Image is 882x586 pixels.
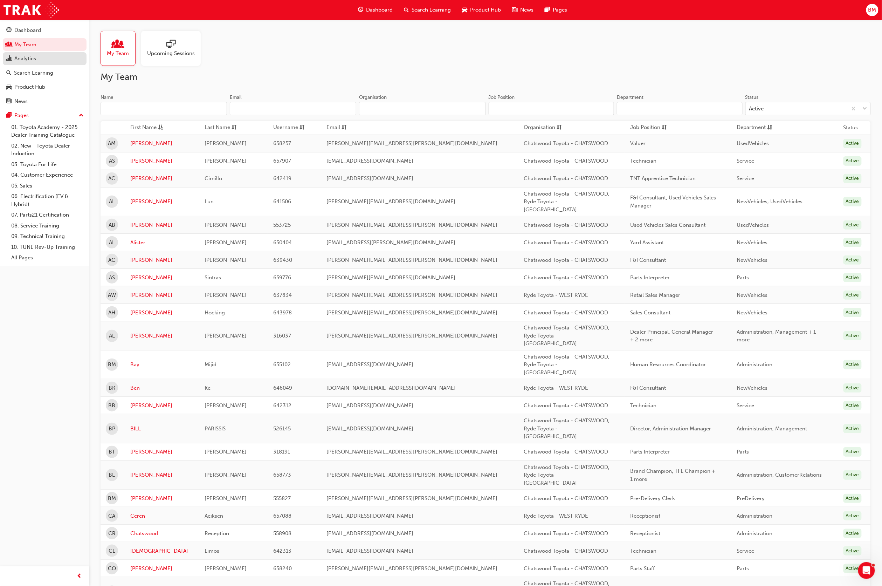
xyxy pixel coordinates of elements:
span: Technician [630,158,656,164]
a: My Team [101,31,141,66]
div: Organisation [359,94,387,101]
div: Analytics [14,55,36,63]
span: BM [108,361,116,369]
img: Trak [4,2,59,18]
span: Upcoming Sessions [147,49,195,57]
span: sessionType_ONLINE_URL-icon [166,40,175,49]
span: Product Hub [470,6,501,14]
a: My Team [3,38,87,51]
span: [PERSON_NAME] [205,140,247,146]
span: [PERSON_NAME][EMAIL_ADDRESS][PERSON_NAME][DOMAIN_NAME] [326,140,498,146]
a: Ben [131,384,194,392]
span: [PERSON_NAME][EMAIL_ADDRESS][PERSON_NAME][DOMAIN_NAME] [326,292,498,298]
button: Last Namesorting-icon [205,123,243,132]
span: 658257 [273,140,291,146]
span: Receptionist [630,530,660,537]
span: AC [109,256,116,264]
a: [PERSON_NAME] [131,256,194,264]
span: Administration, CustomerRelations [737,472,822,478]
span: [PERSON_NAME] [205,158,247,164]
span: [EMAIL_ADDRESS][DOMAIN_NAME] [326,513,414,519]
a: pages-iconPages [539,3,573,17]
span: 657088 [273,513,291,519]
span: Chatswood Toyota - CHATSWOOD, Ryde Toyota - [GEOGRAPHIC_DATA] [524,464,609,486]
a: Bay [131,361,194,369]
span: Chatswood Toyota - CHATSWOOD [524,565,608,572]
button: Emailsorting-icon [326,123,365,132]
div: Active [843,255,862,265]
span: PARISSIS [205,425,226,432]
span: [PERSON_NAME] [205,472,247,478]
input: Job Position [489,102,614,115]
span: 318191 [273,449,290,455]
a: Dashboard [3,24,87,37]
a: guage-iconDashboard [353,3,399,17]
span: [PERSON_NAME][EMAIL_ADDRESS][PERSON_NAME][DOMAIN_NAME] [326,333,498,339]
span: chart-icon [6,56,12,62]
span: Chatswood Toyota - CHATSWOOD [524,402,608,409]
div: Active [843,238,862,247]
span: CA [109,512,116,520]
input: Department [617,102,743,115]
button: First Nameasc-icon [131,123,169,132]
a: 02. New - Toyota Dealer Induction [8,141,87,159]
span: Parts [737,449,749,455]
span: Chatswood Toyota - CHATSWOOD [524,140,608,146]
span: BK [109,384,115,392]
span: Pages [553,6,567,14]
span: Administration, Management + 1 more [737,329,816,343]
span: Parts Interpreter [630,274,670,281]
div: Pages [14,111,29,120]
a: [DEMOGRAPHIC_DATA] [131,547,194,555]
th: Status [843,124,858,132]
span: [PERSON_NAME] [205,333,247,339]
a: 05. Sales [8,180,87,191]
span: Human Resources Coordinator [630,361,706,368]
button: Organisationsorting-icon [524,123,562,132]
button: Pages [3,109,87,122]
a: [PERSON_NAME] [131,495,194,503]
a: 01. Toyota Academy - 2025 Dealer Training Catalogue [8,122,87,141]
a: BILL [131,425,194,433]
div: Active [843,197,862,206]
span: Last Name [205,123,230,132]
div: Active [843,470,862,480]
span: Administration [737,513,772,519]
span: Dealer Principal, General Manager + 2 more [630,329,713,343]
a: 04. Customer Experience [8,170,87,180]
span: 642313 [273,548,291,554]
div: Active [843,273,862,282]
span: PreDelivery [737,495,765,502]
span: Ryde Toyota - WEST RYDE [524,385,588,391]
span: F&I Consultant [630,257,666,263]
span: BM [868,6,876,14]
span: [EMAIL_ADDRESS][DOMAIN_NAME] [326,402,414,409]
span: AW [108,291,116,299]
span: [EMAIL_ADDRESS][DOMAIN_NAME] [326,158,414,164]
span: Chatswood Toyota - CHATSWOOD [524,548,608,554]
span: guage-icon [6,27,12,34]
button: BM [866,4,878,16]
span: Hocking [205,309,225,316]
span: Chatswood Toyota - CHATSWOOD [524,175,608,182]
span: Chatswood Toyota - CHATSWOOD [524,222,608,228]
span: Retail Sales Manager [630,292,680,298]
span: BB [109,402,116,410]
iframe: Intercom live chat [858,562,875,579]
span: UsedVehicles [737,140,769,146]
span: AH [109,309,116,317]
span: Limos [205,548,219,554]
span: news-icon [512,6,518,14]
a: News [3,95,87,108]
span: 655102 [273,361,291,368]
span: sorting-icon [662,123,667,132]
span: NewVehicles [737,257,767,263]
span: AL [109,239,115,247]
span: NewVehicles, UsedVehicles [737,198,802,205]
a: Ceren [131,512,194,520]
span: Technician [630,548,656,554]
a: [PERSON_NAME] [131,198,194,206]
div: Active [843,220,862,230]
a: search-iconSearch Learning [399,3,457,17]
